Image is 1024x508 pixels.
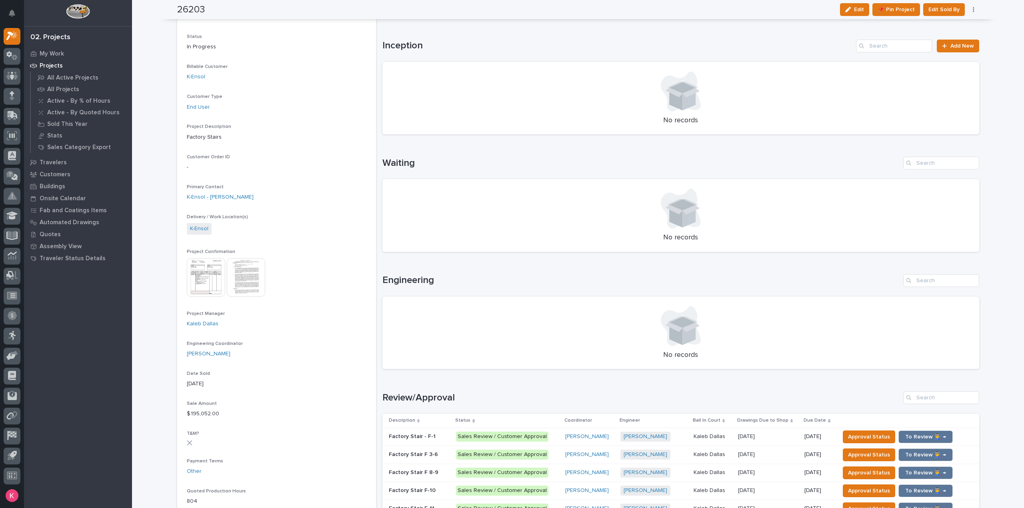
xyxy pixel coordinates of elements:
[878,5,915,14] span: 📌 Pin Project
[389,416,415,425] p: Description
[187,34,202,39] span: Status
[565,451,609,458] a: [PERSON_NAME]
[848,432,890,442] span: Approval Status
[382,464,979,482] tr: Factory Stair F 8-9Factory Stair F 8-9 Sales Review / Customer Approval[PERSON_NAME] [PERSON_NAME...
[843,430,895,443] button: Approval Status
[694,486,727,494] p: Kaleb Dallas
[382,40,853,52] h1: Inception
[843,448,895,461] button: Approval Status
[903,391,979,404] div: Search
[187,124,231,129] span: Project Description
[40,219,99,226] p: Automated Drawings
[24,60,132,72] a: Projects
[804,416,826,425] p: Due Date
[843,484,895,497] button: Approval Status
[177,4,205,16] h2: 26203
[47,109,120,116] p: Active - By Quoted Hours
[905,486,946,496] span: To Review 👨‍🏭 →
[187,350,230,358] a: [PERSON_NAME]
[624,487,667,494] a: [PERSON_NAME]
[40,183,65,190] p: Buildings
[31,130,132,141] a: Stats
[856,40,932,52] input: Search
[31,118,132,129] a: Sold This Year
[624,469,667,476] a: [PERSON_NAME]
[392,351,970,360] p: No records
[187,73,205,81] a: K-Ensol
[187,380,366,388] p: [DATE]
[694,432,727,440] p: Kaleb Dallas
[382,275,900,286] h1: Engineering
[24,228,132,240] a: Quotes
[187,94,222,99] span: Customer Type
[187,155,230,159] span: Customer Order ID
[187,215,248,219] span: Delivery / Work Location(s)
[843,466,895,479] button: Approval Status
[187,341,243,346] span: Engineering Coordinator
[24,48,132,60] a: My Work
[905,450,946,460] span: To Review 👨‍🏭 →
[187,163,366,171] p: -
[382,482,979,500] tr: Factory Stair F-10Factory Stair F-10 Sales Review / Customer Approval[PERSON_NAME] [PERSON_NAME] ...
[389,468,440,476] p: Factory Stair F 8-9
[40,207,107,214] p: Fab and Coatings Items
[10,10,20,22] div: Notifications
[456,486,548,496] div: Sales Review / Customer Approval
[66,4,90,19] img: Workspace Logo
[854,6,864,13] span: Edit
[898,448,953,461] button: To Review 👨‍🏭 →
[40,195,86,202] p: Onsite Calendar
[382,157,900,169] h1: Waiting
[40,171,70,178] p: Customers
[456,450,548,460] div: Sales Review / Customer Approval
[31,95,132,106] a: Active - By % of Hours
[382,392,900,404] h1: Review/Approval
[187,185,224,189] span: Primary Contact
[47,98,110,105] p: Active - By % of Hours
[738,450,756,458] p: [DATE]
[905,468,946,478] span: To Review 👨‍🏭 →
[31,72,132,83] a: All Active Projects
[565,433,609,440] a: [PERSON_NAME]
[187,497,366,506] p: 804
[804,469,833,476] p: [DATE]
[30,33,70,42] div: 02. Projects
[898,484,953,497] button: To Review 👨‍🏭 →
[187,64,228,69] span: Billable Customer
[4,5,20,22] button: Notifications
[693,416,720,425] p: Ball In Court
[848,486,890,496] span: Approval Status
[40,231,61,238] p: Quotes
[923,3,965,16] button: Edit Sold By
[389,486,437,494] p: Factory Stair F-10
[40,50,64,58] p: My Work
[187,103,210,112] a: End User
[903,157,979,169] input: Search
[456,432,548,442] div: Sales Review / Customer Approval
[40,159,67,166] p: Travelers
[187,320,218,328] a: Kaleb Dallas
[565,487,609,494] a: [PERSON_NAME]
[24,216,132,228] a: Automated Drawings
[24,252,132,264] a: Traveler Status Details
[898,430,953,443] button: To Review 👨‍🏭 →
[47,121,88,128] p: Sold This Year
[389,432,437,440] p: Factory Stair - F-1
[392,233,970,242] p: No records
[187,133,366,141] p: Factory Stairs
[187,311,225,316] span: Project Manager
[40,243,82,250] p: Assembly View
[937,40,979,52] a: Add New
[694,450,727,458] p: Kaleb Dallas
[389,450,440,458] p: Factory Stair F 3-6
[190,225,208,233] a: K-Ensol
[47,132,62,139] p: Stats
[382,428,979,446] tr: Factory Stair - F-1Factory Stair - F-1 Sales Review / Customer Approval[PERSON_NAME] [PERSON_NAME...
[804,487,833,494] p: [DATE]
[738,486,756,494] p: [DATE]
[47,74,98,82] p: All Active Projects
[187,43,366,51] p: In Progress
[738,468,756,476] p: [DATE]
[928,5,960,14] span: Edit Sold By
